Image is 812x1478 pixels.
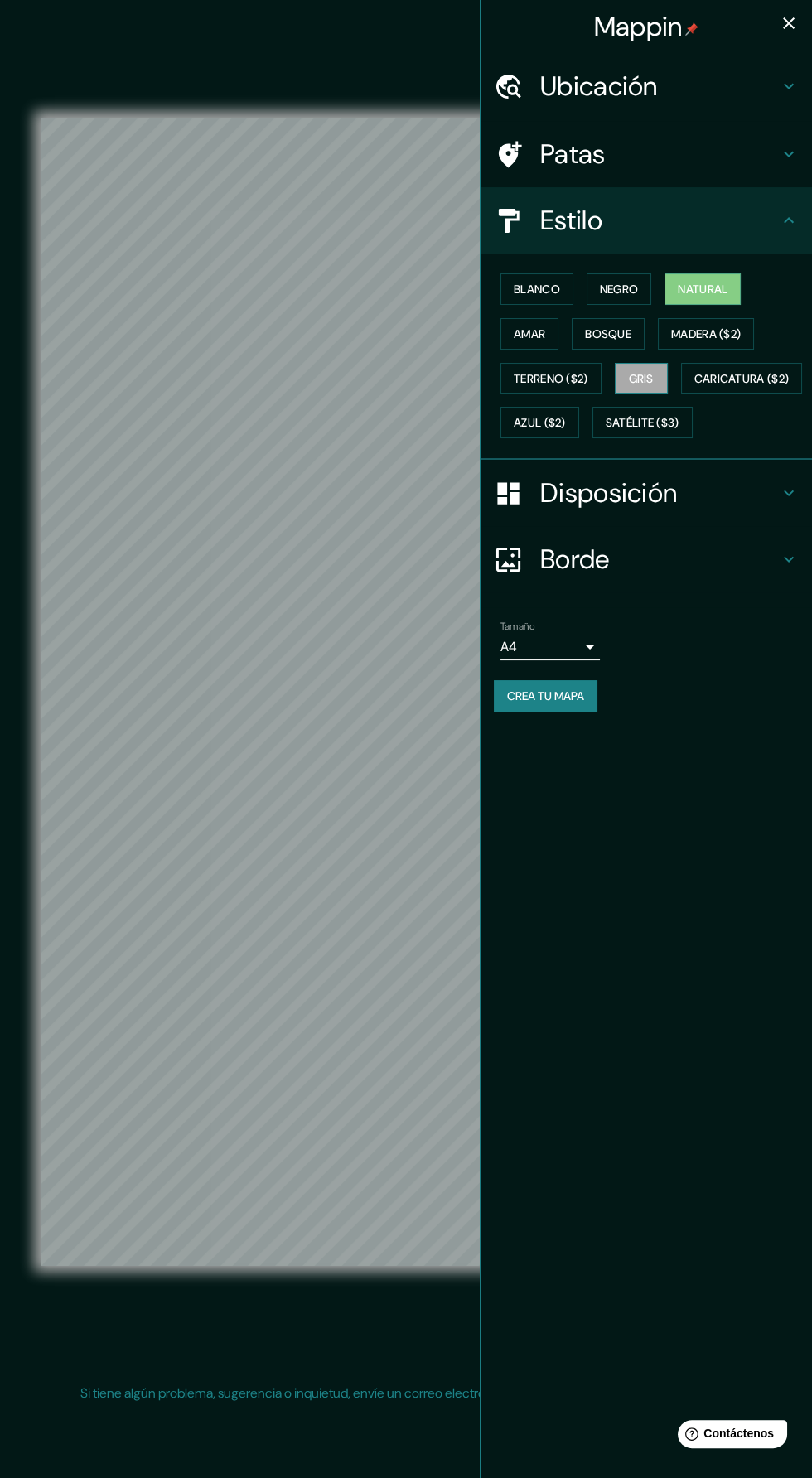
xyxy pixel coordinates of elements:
button: Natural [665,273,741,305]
button: Gris [615,363,668,394]
font: Patas [540,137,606,171]
div: Borde [481,526,812,592]
font: Disposición [540,476,677,510]
button: Azul ($2) [500,407,579,438]
font: Bosque [585,326,631,341]
div: Disposición [481,460,812,526]
font: Crea tu mapa [507,688,584,703]
button: Bosque [572,318,645,350]
button: Terreno ($2) [500,363,602,394]
button: Crea tu mapa [494,680,597,712]
font: Amar [514,326,545,341]
font: Caricatura ($2) [694,371,790,386]
div: Patas [481,121,812,187]
button: Negro [587,273,652,305]
button: Satélite ($3) [592,407,693,438]
font: Azul ($2) [514,416,566,431]
div: Estilo [481,187,812,254]
button: Blanco [500,273,573,305]
button: Caricatura ($2) [681,363,803,394]
button: Madera ($2) [658,318,754,350]
font: Mappin [594,9,683,44]
button: Amar [500,318,558,350]
img: pin-icon.png [685,22,698,36]
font: Blanco [514,282,560,297]
font: Terreno ($2) [514,371,588,386]
font: Natural [678,282,727,297]
font: Ubicación [540,69,658,104]
font: Borde [540,542,610,577]
font: Satélite ($3) [606,416,679,431]
font: A4 [500,638,517,655]
font: Si tiene algún problema, sugerencia o inquietud, envíe un correo electrónico a [80,1384,520,1402]
font: Madera ($2) [671,326,741,341]
font: Gris [629,371,654,386]
div: Ubicación [481,53,812,119]
div: A4 [500,634,600,660]
canvas: Mapa [41,118,771,1266]
font: Estilo [540,203,602,238]
font: Tamaño [500,620,534,633]
iframe: Lanzador de widgets de ayuda [665,1413,794,1460]
font: Negro [600,282,639,297]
